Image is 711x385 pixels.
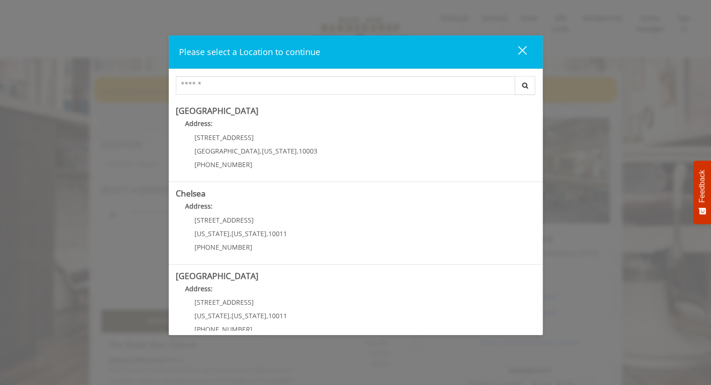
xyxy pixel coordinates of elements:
[698,170,706,203] span: Feedback
[194,298,254,307] span: [STREET_ADDRESS]
[185,202,213,210] b: Address:
[194,216,254,224] span: [STREET_ADDRESS]
[268,311,287,320] span: 10011
[520,82,531,89] i: Search button
[230,229,231,238] span: ,
[194,147,260,155] span: [GEOGRAPHIC_DATA]
[176,76,515,95] input: Search Center
[299,147,317,155] span: 10003
[194,311,230,320] span: [US_STATE]
[693,161,711,224] button: Feedback - Show survey
[266,229,268,238] span: ,
[194,133,254,142] span: [STREET_ADDRESS]
[268,229,287,238] span: 10011
[266,311,268,320] span: ,
[194,160,252,169] span: [PHONE_NUMBER]
[260,147,262,155] span: ,
[176,76,536,99] div: Center Select
[194,325,252,334] span: [PHONE_NUMBER]
[185,284,213,293] b: Address:
[176,270,259,281] b: [GEOGRAPHIC_DATA]
[185,119,213,128] b: Address:
[176,105,259,116] b: [GEOGRAPHIC_DATA]
[230,311,231,320] span: ,
[179,46,320,57] span: Please select a Location to continue
[231,229,266,238] span: [US_STATE]
[194,243,252,252] span: [PHONE_NUMBER]
[231,311,266,320] span: [US_STATE]
[297,147,299,155] span: ,
[176,188,206,199] b: Chelsea
[194,229,230,238] span: [US_STATE]
[262,147,297,155] span: [US_STATE]
[501,42,532,62] button: close dialog
[507,45,526,59] div: close dialog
